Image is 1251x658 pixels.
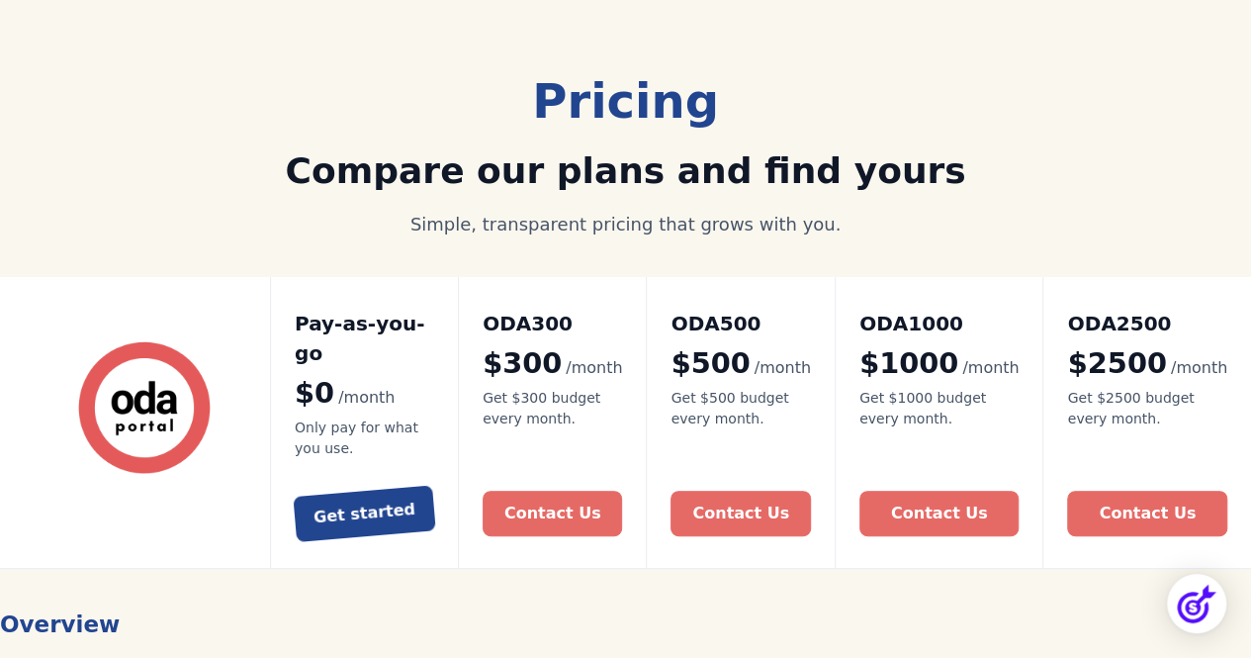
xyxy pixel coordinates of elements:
[1067,346,1227,381] div: $2500
[338,388,395,407] span: /month
[483,309,622,338] h2: ODA300
[859,388,1020,429] div: Get $1000 budget every month.
[859,346,1020,381] div: $1000
[313,498,416,530] div: Get started
[246,65,1006,137] div: Pricing
[670,346,810,381] div: $500
[246,211,1006,237] div: Simple, transparent pricing that grows with you.
[504,502,601,525] div: Contact Us
[755,358,811,377] span: /month
[1099,502,1196,525] div: Contact Us
[246,148,1006,195] h2: Compare our plans and find yours
[1171,358,1227,377] span: /month
[295,376,434,411] div: $0
[293,485,435,542] a: Get started
[670,388,810,429] div: Get $500 budget every month.
[1067,388,1227,429] div: Get $2500 budget every month.
[483,491,622,536] a: Contact Us
[566,358,622,377] span: /month
[295,418,434,459] div: Only pay for what you use.
[295,309,434,368] h2: Pay-as-you-go
[891,502,988,525] div: Contact Us
[483,346,622,381] div: $300
[1067,491,1227,536] a: Contact Us
[1067,309,1227,338] h2: ODA2500
[670,309,810,338] h2: ODA500
[692,502,789,525] div: Contact Us
[859,491,1020,536] a: Contact Us
[670,491,810,536] a: Contact Us
[483,388,622,429] div: Get $300 budget every month.
[859,309,1020,338] h2: ODA1000
[962,358,1019,377] span: /month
